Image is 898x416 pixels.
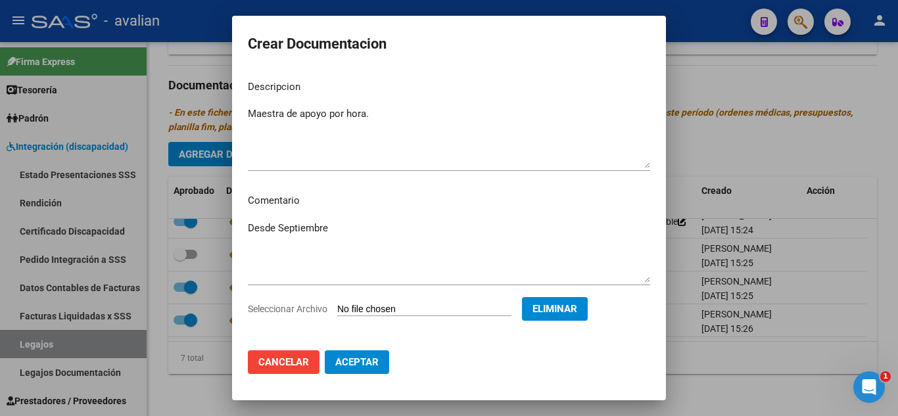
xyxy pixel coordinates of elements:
iframe: Intercom live chat [853,371,885,403]
span: Seleccionar Archivo [248,304,327,314]
p: Comentario [248,193,650,208]
span: Cancelar [258,356,309,368]
span: Eliminar [532,303,577,315]
button: Eliminar [522,297,588,321]
p: Descripcion [248,80,650,95]
span: 1 [880,371,891,382]
h2: Crear Documentacion [248,32,650,57]
button: Aceptar [325,350,389,374]
button: Cancelar [248,350,319,374]
span: Aceptar [335,356,379,368]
